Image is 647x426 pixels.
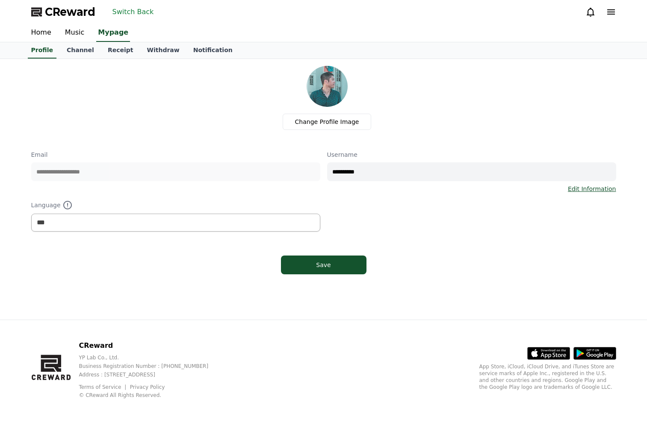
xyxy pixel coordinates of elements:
[96,24,130,42] a: Mypage
[307,66,348,107] img: profile_image
[31,150,320,159] p: Email
[79,354,222,361] p: YP Lab Co., Ltd.
[24,24,58,42] a: Home
[79,363,222,370] p: Business Registration Number : [PHONE_NUMBER]
[58,24,92,42] a: Music
[31,200,320,210] p: Language
[281,256,366,274] button: Save
[101,42,140,59] a: Receipt
[79,384,127,390] a: Terms of Service
[298,261,349,269] div: Save
[327,150,616,159] p: Username
[109,5,157,19] button: Switch Back
[28,42,56,59] a: Profile
[79,341,222,351] p: CReward
[186,42,239,59] a: Notification
[568,185,616,193] a: Edit Information
[60,42,101,59] a: Channel
[479,363,616,391] p: App Store, iCloud, iCloud Drive, and iTunes Store are service marks of Apple Inc., registered in ...
[79,371,222,378] p: Address : [STREET_ADDRESS]
[130,384,165,390] a: Privacy Policy
[31,5,95,19] a: CReward
[45,5,95,19] span: CReward
[140,42,186,59] a: Withdraw
[79,392,222,399] p: © CReward All Rights Reserved.
[283,114,372,130] label: Change Profile Image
